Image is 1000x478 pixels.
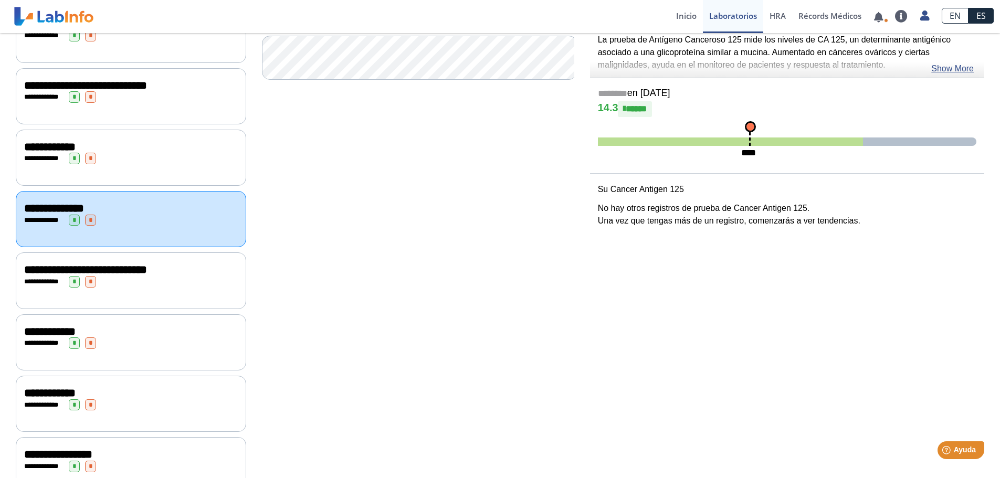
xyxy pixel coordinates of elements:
[598,34,976,71] p: La prueba de Antígeno Canceroso 125 mide los niveles de CA 125, un determinante antigénico asocia...
[598,88,976,100] h5: en [DATE]
[931,62,974,75] a: Show More
[598,101,976,117] h4: 14.3
[598,183,976,196] p: Su Cancer Antigen 125
[942,8,969,24] a: EN
[598,202,976,227] p: No hay otros registros de prueba de Cancer Antigen 125. Una vez que tengas más de un registro, co...
[770,10,786,21] span: HRA
[969,8,994,24] a: ES
[907,437,988,466] iframe: Help widget launcher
